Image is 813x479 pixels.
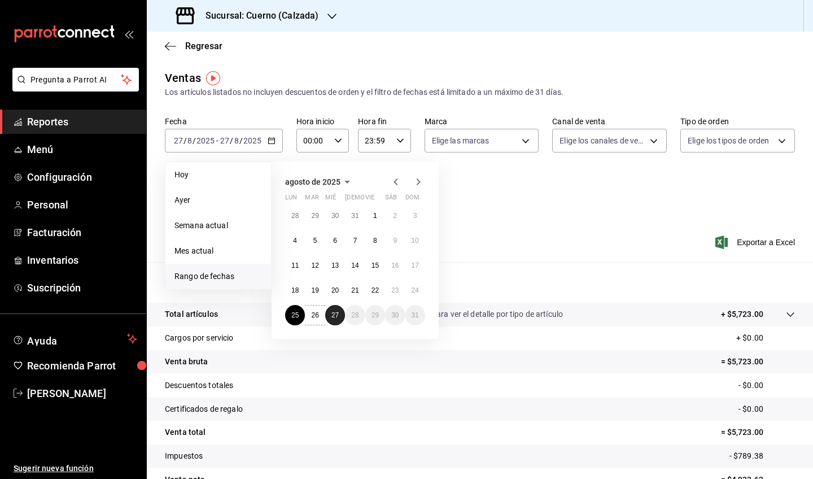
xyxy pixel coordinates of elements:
[680,117,795,125] label: Tipo de orden
[385,206,405,226] button: 2 de agosto de 2025
[375,308,563,320] p: Da clic en la fila para ver el detalle por tipo de artículo
[8,82,139,94] a: Pregunta a Parrot AI
[174,169,262,181] span: Hoy
[239,136,243,145] span: /
[285,206,305,226] button: 28 de julio de 2025
[311,212,318,220] abbr: 29 de julio de 2025
[371,286,379,294] abbr: 22 de agosto de 2025
[185,41,222,51] span: Regresar
[296,117,349,125] label: Hora inicio
[385,255,405,276] button: 16 de agosto de 2025
[285,194,297,206] abbr: lunes
[305,280,325,301] button: 19 de agosto de 2025
[285,230,305,251] button: 4 de agosto de 2025
[174,220,262,232] span: Semana actual
[391,262,399,269] abbr: 16 de agosto de 2025
[234,136,239,145] input: --
[345,280,365,301] button: 21 de agosto de 2025
[27,142,137,157] span: Menú
[738,403,795,415] p: - $0.00
[12,68,139,92] button: Pregunta a Parrot AI
[345,230,365,251] button: 7 de agosto de 2025
[373,237,377,245] abbr: 8 de agosto de 2025
[311,286,318,294] abbr: 19 de agosto de 2025
[293,237,297,245] abbr: 4 de agosto de 2025
[325,305,345,325] button: 27 de agosto de 2025
[27,280,137,295] span: Suscripción
[291,286,299,294] abbr: 18 de agosto de 2025
[325,255,345,276] button: 13 de agosto de 2025
[325,230,345,251] button: 6 de agosto de 2025
[285,280,305,301] button: 18 de agosto de 2025
[365,230,385,251] button: 8 de agosto de 2025
[165,426,206,438] p: Venta total
[305,305,325,325] button: 26 de agosto de 2025
[165,86,795,98] div: Los artículos listados no incluyen descuentos de orden y el filtro de fechas está limitado a un m...
[405,305,425,325] button: 31 de agosto de 2025
[285,255,305,276] button: 11 de agosto de 2025
[385,194,397,206] abbr: sábado
[313,237,317,245] abbr: 5 de agosto de 2025
[353,237,357,245] abbr: 7 de agosto de 2025
[373,212,377,220] abbr: 1 de agosto de 2025
[385,280,405,301] button: 23 de agosto de 2025
[174,194,262,206] span: Ayer
[393,212,397,220] abbr: 2 de agosto de 2025
[196,9,318,23] h3: Sucursal: Cuerno (Calzada)
[165,69,201,86] div: Ventas
[738,380,795,391] p: - $0.00
[560,135,646,146] span: Elige los canales de venta
[27,358,137,373] span: Recomienda Parrot
[351,311,359,319] abbr: 28 de agosto de 2025
[30,74,121,86] span: Pregunta a Parrot AI
[552,117,667,125] label: Canal de venta
[345,194,412,206] abbr: jueves
[165,308,218,320] p: Total artículos
[285,175,354,189] button: agosto de 2025
[432,135,489,146] span: Elige las marcas
[311,311,318,319] abbr: 26 de agosto de 2025
[27,114,137,129] span: Reportes
[365,255,385,276] button: 15 de agosto de 2025
[311,262,318,269] abbr: 12 de agosto de 2025
[345,206,365,226] button: 31 de julio de 2025
[165,332,234,344] p: Cargos por servicio
[206,71,220,85] img: Tooltip marker
[721,356,795,368] p: = $5,723.00
[412,311,419,319] abbr: 31 de agosto de 2025
[193,136,196,145] span: /
[325,280,345,301] button: 20 de agosto de 2025
[165,356,208,368] p: Venta bruta
[736,332,795,344] p: + $0.00
[174,245,262,257] span: Mes actual
[385,230,405,251] button: 9 de agosto de 2025
[405,194,419,206] abbr: domingo
[174,271,262,282] span: Rango de fechas
[285,305,305,325] button: 25 de agosto de 2025
[165,276,795,289] p: Resumen
[413,212,417,220] abbr: 3 de agosto de 2025
[405,280,425,301] button: 24 de agosto de 2025
[165,41,222,51] button: Regresar
[412,286,419,294] abbr: 24 de agosto de 2025
[305,206,325,226] button: 29 de julio de 2025
[371,311,379,319] abbr: 29 de agosto de 2025
[721,308,763,320] p: + $5,723.00
[230,136,233,145] span: /
[718,236,795,249] button: Exportar a Excel
[425,117,539,125] label: Marca
[183,136,187,145] span: /
[333,237,337,245] abbr: 6 de agosto de 2025
[165,117,283,125] label: Fecha
[291,311,299,319] abbr: 25 de agosto de 2025
[325,206,345,226] button: 30 de julio de 2025
[365,280,385,301] button: 22 de agosto de 2025
[165,450,203,462] p: Impuestos
[216,136,218,145] span: -
[285,177,340,186] span: agosto de 2025
[331,311,339,319] abbr: 27 de agosto de 2025
[688,135,769,146] span: Elige los tipos de orden
[331,286,339,294] abbr: 20 de agosto de 2025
